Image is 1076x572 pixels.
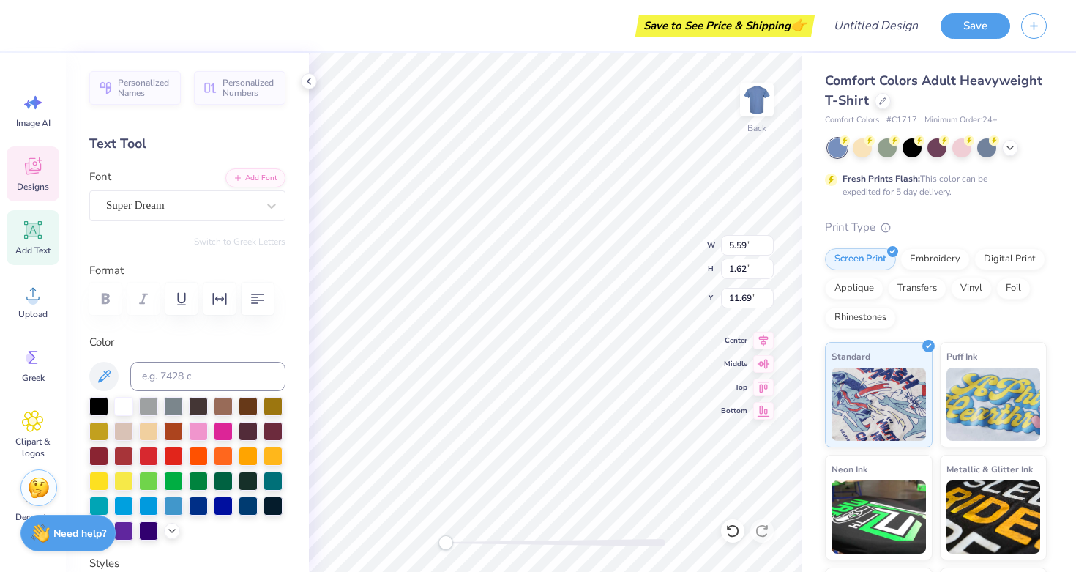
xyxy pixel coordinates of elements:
div: Accessibility label [438,535,453,550]
button: Add Font [225,168,285,187]
img: Puff Ink [946,368,1041,441]
span: Center [721,335,747,346]
span: Neon Ink [832,461,867,477]
img: Back [742,85,771,114]
label: Format [89,262,285,279]
img: Metallic & Glitter Ink [946,480,1041,554]
input: e.g. 7428 c [130,362,285,391]
span: Personalized Numbers [223,78,277,98]
span: Personalized Names [118,78,172,98]
span: # C1717 [886,114,917,127]
div: Print Type [825,219,1047,236]
img: Standard [832,368,926,441]
div: Rhinestones [825,307,896,329]
label: Font [89,168,111,185]
img: Neon Ink [832,480,926,554]
div: Applique [825,278,883,300]
span: Add Text [15,245,51,256]
span: Designs [17,181,49,193]
button: Switch to Greek Letters [194,236,285,248]
button: Personalized Numbers [194,71,285,105]
span: Greek [22,372,45,384]
div: Save to See Price & Shipping [639,15,811,37]
span: Decorate [15,511,51,523]
div: Foil [996,278,1031,300]
div: Screen Print [825,248,896,270]
span: Metallic & Glitter Ink [946,461,1033,477]
span: Comfort Colors Adult Heavyweight T-Shirt [825,72,1042,109]
strong: Fresh Prints Flash: [843,173,920,185]
span: Middle [721,358,747,370]
div: Transfers [888,278,946,300]
span: Minimum Order: 24 + [924,114,998,127]
div: Text Tool [89,134,285,154]
span: Top [721,382,747,393]
span: Bottom [721,405,747,417]
span: Image AI [16,117,51,129]
span: Standard [832,349,870,364]
label: Color [89,334,285,351]
span: Clipart & logos [9,436,57,459]
button: Save [941,13,1010,39]
label: Styles [89,555,119,572]
span: Upload [18,308,48,320]
span: Puff Ink [946,349,977,364]
strong: Need help? [53,527,106,541]
div: Digital Print [974,248,1045,270]
span: 👉 [791,16,807,34]
div: This color can be expedited for 5 day delivery. [843,172,1023,198]
input: Untitled Design [822,11,930,40]
div: Embroidery [900,248,970,270]
button: Personalized Names [89,71,181,105]
span: Comfort Colors [825,114,879,127]
div: Vinyl [951,278,992,300]
div: Back [747,122,766,135]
